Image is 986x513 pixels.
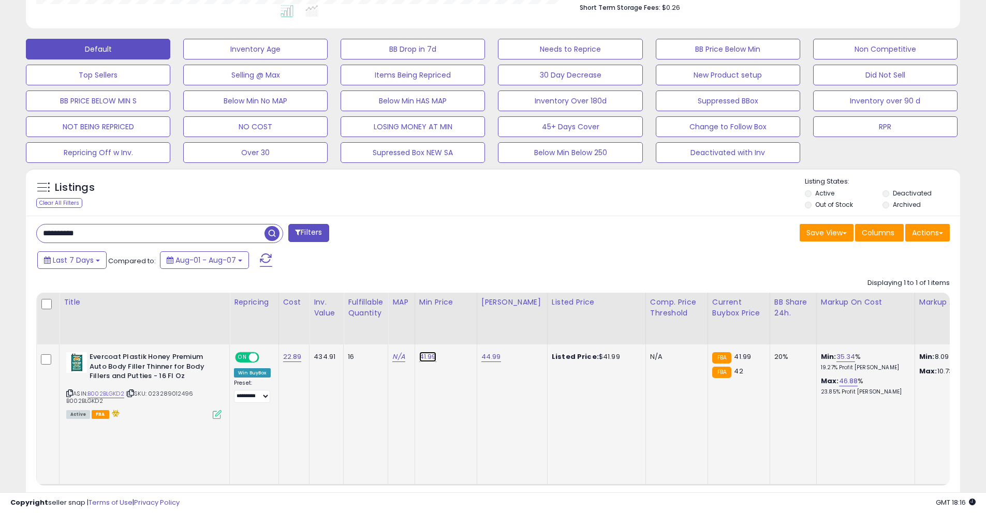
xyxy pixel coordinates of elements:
button: Needs to Reprice [498,39,642,59]
div: ASIN: [66,352,222,418]
button: Default [26,39,170,59]
span: 42 [734,366,743,376]
div: Cost [283,297,305,308]
a: 41.99 [419,352,436,362]
th: The percentage added to the cost of goods (COGS) that forms the calculator for Min & Max prices. [816,293,915,344]
div: Listed Price [552,297,641,308]
b: Short Term Storage Fees: [580,3,660,12]
div: MAP [392,297,410,308]
a: N/A [392,352,405,362]
span: $0.26 [662,3,680,12]
div: Repricing [234,297,274,308]
button: Aug-01 - Aug-07 [160,251,249,269]
span: 41.99 [734,352,751,361]
div: 16 [348,352,380,361]
div: Comp. Price Threshold [650,297,703,319]
button: Selling @ Max [183,65,328,85]
div: Displaying 1 to 1 of 1 items [867,278,950,288]
strong: Max: [919,366,937,376]
span: OFF [258,353,274,362]
button: Filters [288,224,329,242]
button: 45+ Days Cover [498,116,642,137]
h5: Listings [55,180,95,195]
b: Evercoat Plastik Honey Premium Auto Body Filler Thinner for Body Fillers and Putties - 16 Fl Oz [90,352,215,384]
div: Preset: [234,380,271,403]
div: BB Share 24h. [774,297,812,319]
div: Clear All Filters [36,198,82,208]
small: FBA [712,367,731,378]
label: Out of Stock [815,200,853,209]
button: BB Price Below Min [656,39,800,59]
button: Change to Follow Box [656,116,800,137]
div: [PERSON_NAME] [481,297,543,308]
div: $41.99 [552,352,638,361]
span: | SKU: 023289012496 B002BLGKD2 [66,389,193,405]
div: Min Price [419,297,473,308]
div: N/A [650,352,700,361]
button: Non Competitive [813,39,958,59]
div: 434.91 [314,352,335,361]
button: Did Not Sell [813,65,958,85]
button: NO COST [183,116,328,137]
button: Actions [905,224,950,242]
label: Deactivated [893,189,932,198]
button: Inventory Over 180d [498,90,642,111]
a: 46.88 [839,376,858,386]
strong: Copyright [10,497,48,507]
span: ON [236,353,249,362]
span: Aug-01 - Aug-07 [175,255,236,265]
button: NOT BEING REPRICED [26,116,170,137]
button: Below Min No MAP [183,90,328,111]
div: seller snap | | [10,498,180,508]
i: hazardous material [109,410,120,417]
span: FBA [92,410,109,419]
span: Columns [862,228,894,238]
a: 22.89 [283,352,302,362]
b: Min: [821,352,836,361]
span: 2025-08-15 18:16 GMT [936,497,976,507]
a: 35.34 [836,352,856,362]
button: Inventory Age [183,39,328,59]
button: BB Drop in 7d [341,39,485,59]
button: Supressed Box NEW SA [341,142,485,163]
div: % [821,352,907,371]
button: RPR [813,116,958,137]
p: 19.27% Profit [PERSON_NAME] [821,364,907,371]
img: 41WkpXiANpL._SL40_.jpg [66,352,87,373]
b: Listed Price: [552,352,599,361]
button: Below Min HAS MAP [341,90,485,111]
label: Archived [893,200,921,209]
p: Listing States: [805,177,960,187]
button: Over 30 [183,142,328,163]
button: Top Sellers [26,65,170,85]
div: Current Buybox Price [712,297,766,319]
p: 23.85% Profit [PERSON_NAME] [821,388,907,396]
label: Active [815,189,834,198]
span: Last 7 Days [53,255,94,265]
button: Columns [855,224,904,242]
button: 30 Day Decrease [498,65,642,85]
div: Inv. value [314,297,339,319]
strong: Min: [919,352,935,361]
div: Title [64,297,225,308]
button: BB PRICE BELOW MIN S [26,90,170,111]
button: Save View [800,224,853,242]
button: LOSING MONEY AT MIN [341,116,485,137]
button: Suppressed BBox [656,90,800,111]
div: % [821,376,907,396]
button: Repricing Off w Inv. [26,142,170,163]
b: Max: [821,376,839,386]
a: Privacy Policy [134,497,180,507]
button: Items Being Repriced [341,65,485,85]
button: Inventory over 90 d [813,90,958,111]
button: Last 7 Days [37,251,107,269]
button: Deactivated with Inv [656,142,800,163]
small: FBA [712,352,731,364]
button: Below Min Below 250 [498,142,642,163]
div: Markup on Cost [821,297,910,308]
a: B002BLGKD2 [87,389,124,398]
a: 44.99 [481,352,501,362]
span: All listings currently available for purchase on Amazon [66,410,90,419]
span: Compared to: [108,256,156,266]
button: New Product setup [656,65,800,85]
